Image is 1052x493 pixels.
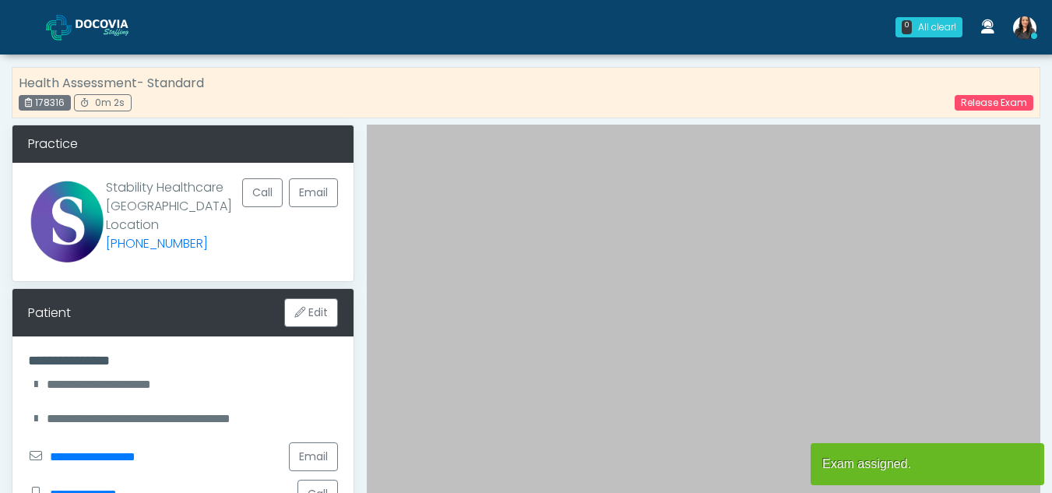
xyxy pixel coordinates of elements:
p: Stability Healthcare [GEOGRAPHIC_DATA] Location [106,178,243,253]
div: Practice [12,125,354,163]
strong: Health Assessment- Standard [19,74,204,92]
a: Docovia [46,2,153,52]
img: Viral Patel [1013,16,1036,40]
img: Docovia [76,19,153,35]
article: Exam assigned. [811,443,1044,485]
div: 0 [902,20,912,34]
div: All clear! [918,20,956,34]
button: Edit [284,298,338,327]
a: Email [289,442,338,471]
div: Patient [28,304,71,322]
span: 0m 2s [95,96,125,109]
a: Release Exam [955,95,1033,111]
img: Docovia [46,15,72,40]
img: Provider image [28,178,106,266]
button: Call [242,178,283,207]
a: 0 All clear! [886,11,972,44]
a: [PHONE_NUMBER] [106,234,208,252]
div: 178316 [19,95,71,111]
a: Email [289,178,338,207]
